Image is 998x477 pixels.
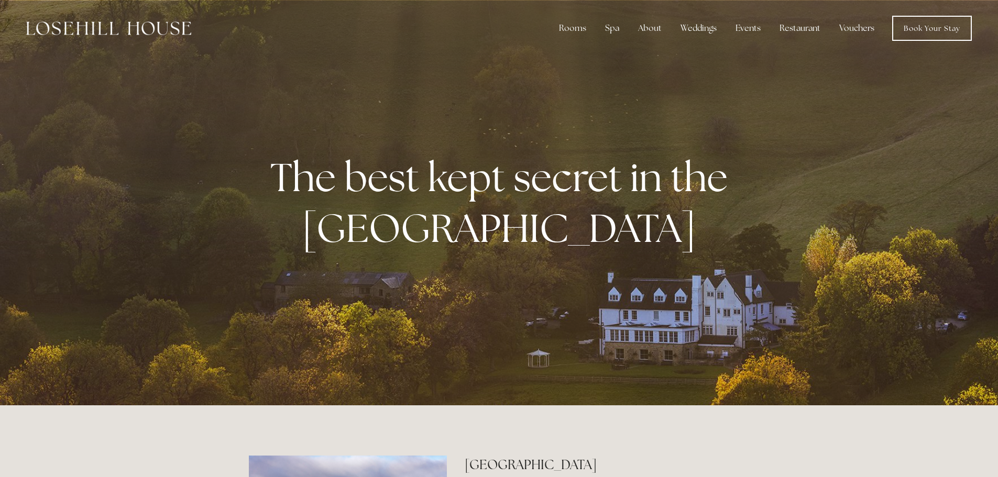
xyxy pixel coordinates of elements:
[551,18,595,39] div: Rooms
[270,151,736,254] strong: The best kept secret in the [GEOGRAPHIC_DATA]
[727,18,769,39] div: Events
[771,18,829,39] div: Restaurant
[465,456,749,474] h2: [GEOGRAPHIC_DATA]
[630,18,670,39] div: About
[26,21,191,35] img: Losehill House
[672,18,725,39] div: Weddings
[597,18,628,39] div: Spa
[892,16,972,41] a: Book Your Stay
[831,18,883,39] a: Vouchers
